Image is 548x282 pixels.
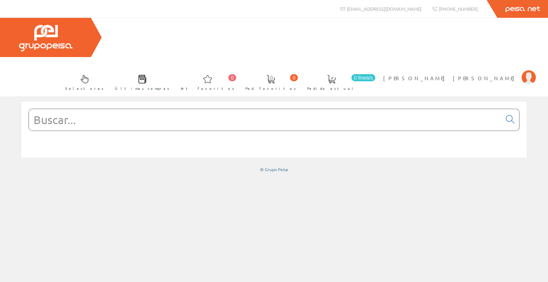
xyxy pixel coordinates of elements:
[383,75,518,82] span: [PERSON_NAME] [PERSON_NAME]
[300,69,377,95] a: 0 línea/s Pedido actual
[439,6,478,12] span: [PHONE_NUMBER]
[19,25,72,51] img: Grupo Peisa
[58,69,107,95] a: Selectores
[290,74,298,81] span: 0
[65,85,104,92] span: Selectores
[29,109,502,130] input: Buscar...
[21,166,527,173] div: © Grupo Peisa
[108,69,173,95] a: Últimas compras
[351,74,375,81] span: 0 línea/s
[115,85,169,92] span: Últimas compras
[383,69,536,76] a: [PERSON_NAME] [PERSON_NAME]
[181,85,234,92] span: Art. favoritos
[307,85,356,92] span: Pedido actual
[245,85,296,92] span: Ped. favoritos
[228,74,236,81] span: 0
[347,6,421,12] span: [EMAIL_ADDRESS][DOMAIN_NAME]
